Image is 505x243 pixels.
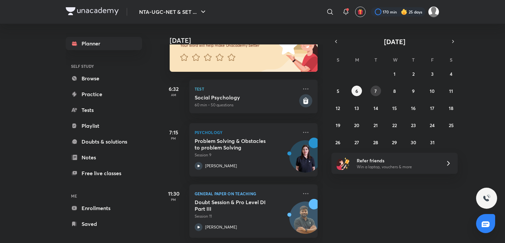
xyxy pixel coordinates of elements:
abbr: October 28, 2025 [373,139,378,146]
p: Session 11 [195,213,298,219]
button: October 26, 2025 [333,137,343,148]
abbr: Thursday [412,57,415,63]
abbr: October 12, 2025 [336,105,340,111]
button: October 3, 2025 [427,68,438,79]
button: October 9, 2025 [408,86,419,96]
abbr: Friday [431,57,434,63]
button: October 12, 2025 [333,103,343,113]
abbr: Wednesday [393,57,397,63]
button: October 30, 2025 [408,137,419,148]
button: October 2, 2025 [408,68,419,79]
abbr: October 5, 2025 [337,88,339,94]
abbr: Saturday [450,57,452,63]
img: feedback_image [256,19,318,72]
abbr: October 14, 2025 [373,105,378,111]
p: Test [195,85,298,93]
button: October 21, 2025 [371,120,381,130]
button: October 15, 2025 [389,103,400,113]
abbr: October 25, 2025 [449,122,454,128]
a: Notes [66,151,142,164]
h5: 6:32 [160,85,187,93]
abbr: October 23, 2025 [411,122,416,128]
abbr: October 22, 2025 [392,122,397,128]
button: October 11, 2025 [446,86,456,96]
abbr: October 18, 2025 [449,105,453,111]
abbr: Sunday [337,57,339,63]
h6: Refer friends [357,157,438,164]
img: ttu [483,194,491,202]
h5: 7:15 [160,128,187,136]
button: October 4, 2025 [446,68,456,79]
button: October 28, 2025 [371,137,381,148]
a: Enrollments [66,202,142,215]
a: Saved [66,217,142,230]
button: October 22, 2025 [389,120,400,130]
img: Avatar [290,205,321,237]
p: Your word will help make Unacademy better [180,43,276,48]
abbr: October 11, 2025 [449,88,453,94]
p: AM [160,93,187,97]
button: October 10, 2025 [427,86,438,96]
p: Session 9 [195,152,298,158]
abbr: October 29, 2025 [392,139,397,146]
abbr: October 4, 2025 [450,71,452,77]
abbr: October 9, 2025 [412,88,415,94]
abbr: October 10, 2025 [430,88,435,94]
abbr: October 27, 2025 [354,139,359,146]
button: October 19, 2025 [333,120,343,130]
h5: Problem Solving & Obstacles to problem Solving [195,138,277,151]
p: 60 min • 50 questions [195,102,298,108]
abbr: October 6, 2025 [355,88,358,94]
button: October 20, 2025 [351,120,362,130]
a: Doubts & solutions [66,135,142,148]
button: October 1, 2025 [389,68,400,79]
a: Playlist [66,119,142,132]
a: Free live classes [66,167,142,180]
abbr: October 8, 2025 [393,88,396,94]
h6: ME [66,190,142,202]
p: [PERSON_NAME] [205,163,237,169]
h5: Social Psychology [195,94,298,101]
button: October 13, 2025 [351,103,362,113]
button: October 16, 2025 [408,103,419,113]
a: Tests [66,103,142,117]
abbr: October 15, 2025 [392,105,397,111]
button: avatar [355,7,366,17]
button: October 23, 2025 [408,120,419,130]
button: October 7, 2025 [371,86,381,96]
img: Atia khan [428,6,439,17]
button: [DATE] [341,37,448,46]
p: PM [160,198,187,202]
button: October 5, 2025 [333,86,343,96]
p: Win a laptop, vouchers & more [357,164,438,170]
abbr: Monday [355,57,359,63]
a: Company Logo [66,7,119,17]
button: October 25, 2025 [446,120,456,130]
p: General Paper on Teaching [195,190,298,198]
button: October 18, 2025 [446,103,456,113]
abbr: October 30, 2025 [411,139,416,146]
abbr: October 3, 2025 [431,71,434,77]
a: Browse [66,72,142,85]
h6: SELF STUDY [66,61,142,72]
abbr: October 24, 2025 [430,122,435,128]
abbr: October 13, 2025 [354,105,359,111]
abbr: October 1, 2025 [394,71,396,77]
span: [DATE] [384,37,405,46]
h4: [DATE] [170,37,324,44]
button: October 27, 2025 [351,137,362,148]
button: October 14, 2025 [371,103,381,113]
abbr: October 26, 2025 [335,139,340,146]
abbr: October 17, 2025 [430,105,434,111]
a: Planner [66,37,142,50]
img: avatar [357,9,363,15]
abbr: October 19, 2025 [336,122,340,128]
p: [PERSON_NAME] [205,224,237,230]
abbr: October 2, 2025 [412,71,415,77]
button: October 8, 2025 [389,86,400,96]
abbr: October 7, 2025 [374,88,377,94]
button: October 31, 2025 [427,137,438,148]
img: Company Logo [66,7,119,15]
button: October 6, 2025 [351,86,362,96]
abbr: October 31, 2025 [430,139,435,146]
